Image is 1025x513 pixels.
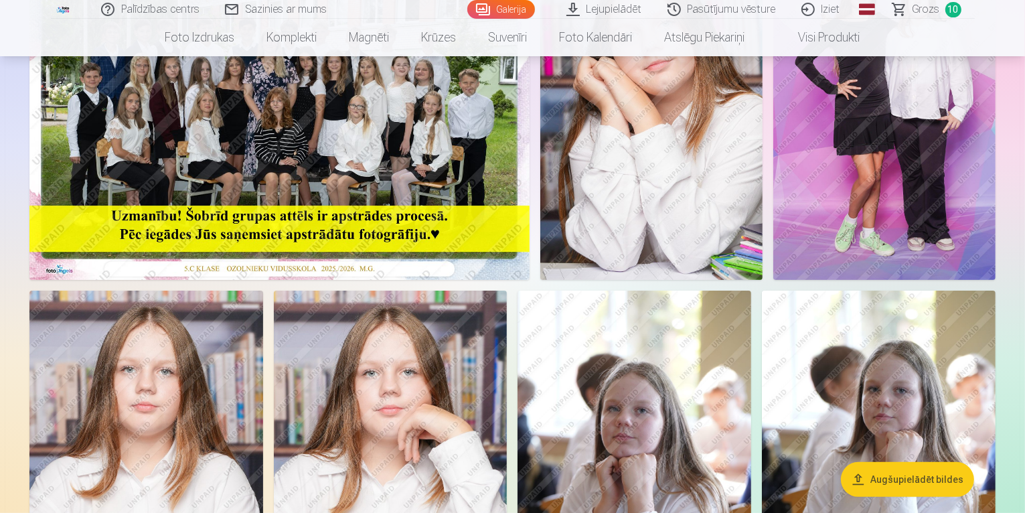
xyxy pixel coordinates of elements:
[945,2,961,17] span: 10
[841,462,974,497] button: Augšupielādēt bildes
[149,19,251,56] a: Foto izdrukas
[333,19,406,56] a: Magnēti
[473,19,544,56] a: Suvenīri
[544,19,649,56] a: Foto kalendāri
[913,1,940,17] span: Grozs
[406,19,473,56] a: Krūzes
[251,19,333,56] a: Komplekti
[649,19,761,56] a: Atslēgu piekariņi
[761,19,876,56] a: Visi produkti
[56,5,71,13] img: /fa1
